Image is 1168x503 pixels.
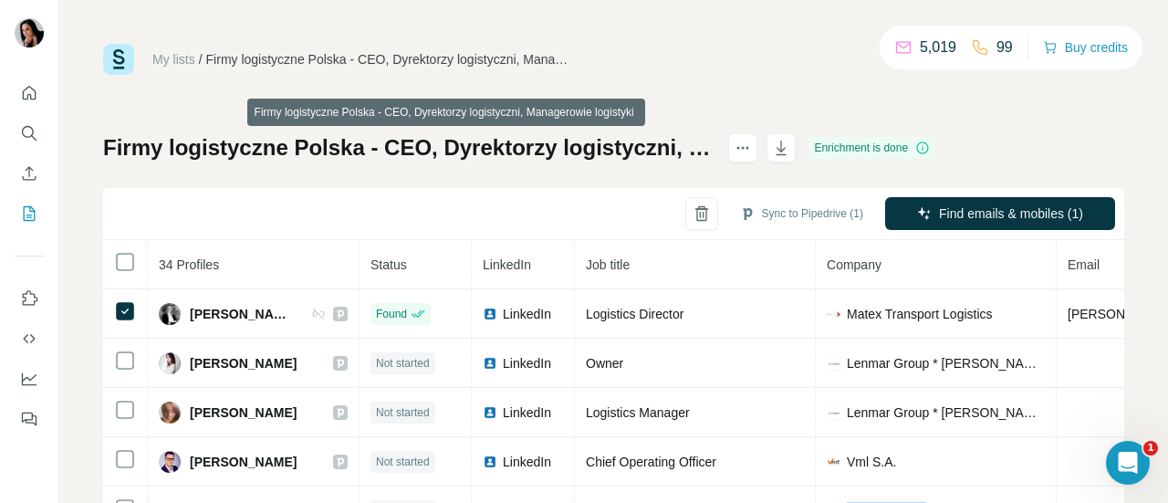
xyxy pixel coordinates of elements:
[15,117,44,150] button: Search
[15,322,44,355] button: Use Surfe API
[15,197,44,230] button: My lists
[103,44,134,75] img: Surfe Logo
[827,257,881,272] span: Company
[728,133,757,162] button: actions
[586,405,690,420] span: Logistics Manager
[15,282,44,315] button: Use Surfe on LinkedIn
[376,355,430,372] span: Not started
[103,133,712,162] h1: Firmy logistyczne Polska - CEO, Dyrektorzy logistyczni, Managerowie logistyki
[827,307,841,321] img: company-logo
[1043,35,1128,60] button: Buy credits
[586,356,623,371] span: Owner
[586,257,630,272] span: Job title
[885,197,1115,230] button: Find emails & mobiles (1)
[586,455,716,469] span: Chief Operating Officer
[483,405,497,420] img: LinkedIn logo
[206,50,571,68] div: Firmy logistyczne Polska - CEO, Dyrektorzy logistyczni, Managerowie logistyki
[503,403,551,422] span: LinkedIn
[503,354,551,372] span: LinkedIn
[376,306,407,322] span: Found
[920,37,956,58] p: 5,019
[152,52,195,67] a: My lists
[847,453,896,471] span: Vml S.A.
[827,455,841,469] img: company-logo
[939,204,1083,223] span: Find emails & mobiles (1)
[190,403,297,422] span: [PERSON_NAME]
[1068,257,1100,272] span: Email
[190,354,297,372] span: [PERSON_NAME]
[483,257,531,272] span: LinkedIn
[159,352,181,374] img: Avatar
[483,455,497,469] img: LinkedIn logo
[159,402,181,424] img: Avatar
[847,354,1045,372] span: Lenmar Group * [PERSON_NAME]
[808,137,935,159] div: Enrichment is done
[586,307,683,321] span: Logistics Director
[1143,441,1158,456] span: 1
[827,356,841,371] img: company-logo
[483,356,497,371] img: LinkedIn logo
[159,303,181,325] img: Avatar
[847,305,993,323] span: Matex Transport Logistics
[376,454,430,470] span: Not started
[503,453,551,471] span: LinkedIn
[827,405,841,420] img: company-logo
[159,257,219,272] span: 34 Profiles
[370,257,407,272] span: Status
[996,37,1013,58] p: 99
[159,451,181,473] img: Avatar
[190,305,293,323] span: [PERSON_NAME]
[376,404,430,421] span: Not started
[483,307,497,321] img: LinkedIn logo
[1106,441,1150,485] iframe: Intercom live chat
[15,18,44,47] img: Avatar
[190,453,297,471] span: [PERSON_NAME]
[199,50,203,68] li: /
[15,362,44,395] button: Dashboard
[503,305,551,323] span: LinkedIn
[15,157,44,190] button: Enrich CSV
[847,403,1045,422] span: Lenmar Group * [PERSON_NAME]
[15,77,44,110] button: Quick start
[15,403,44,435] button: Feedback
[727,200,876,227] button: Sync to Pipedrive (1)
